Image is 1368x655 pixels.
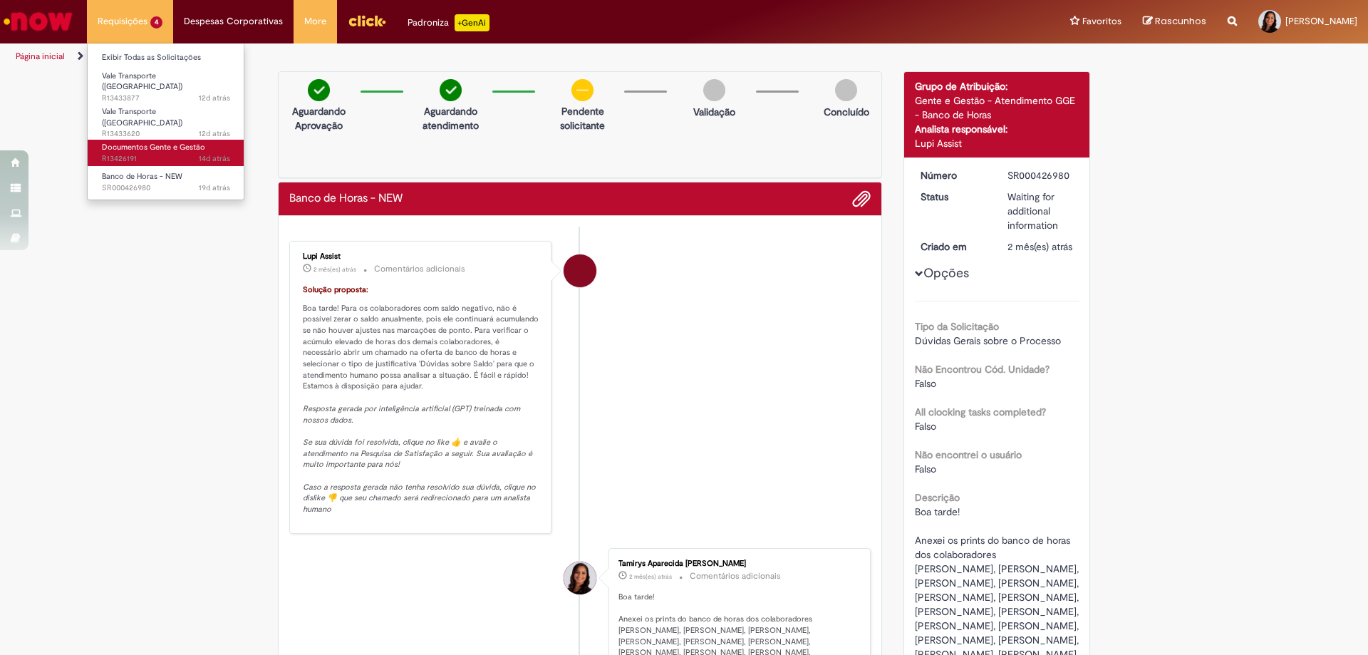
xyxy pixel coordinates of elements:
[1007,240,1072,253] time: 04/07/2025 18:12:22
[102,128,230,140] span: R13433620
[703,79,725,101] img: img-circle-grey.png
[199,182,230,193] span: 19d atrás
[693,105,735,119] p: Validação
[915,320,999,333] b: Tipo da Solicitação
[102,93,230,104] span: R13433877
[308,79,330,101] img: check-circle-green.png
[690,570,781,582] small: Comentários adicionais
[88,104,244,135] a: Aberto R13433620 : Vale Transporte (VT)
[102,106,182,128] span: Vale Transporte ([GEOGRAPHIC_DATA])
[102,153,230,165] span: R13426191
[416,104,485,133] p: Aguardando atendimento
[199,128,230,139] span: 12d atrás
[88,68,244,99] a: Aberto R13433877 : Vale Transporte (VT)
[915,406,1046,418] b: All clocking tasks completed?
[915,136,1079,150] div: Lupi Assist
[618,559,856,568] div: Tamirys Aparecida [PERSON_NAME]
[184,14,283,29] span: Despesas Corporativas
[564,254,596,287] div: Lupi Assist
[1082,14,1121,29] span: Favoritos
[374,263,465,275] small: Comentários adicionais
[629,572,672,581] time: 04/07/2025 18:12:27
[98,14,147,29] span: Requisições
[284,104,353,133] p: Aguardando Aprovação
[455,14,489,31] p: +GenAi
[915,377,936,390] span: Falso
[910,190,997,204] dt: Status
[835,79,857,101] img: img-circle-grey.png
[548,104,617,133] p: Pendente solicitante
[824,105,869,119] p: Concluído
[1007,239,1074,254] div: 04/07/2025 18:12:22
[915,79,1079,93] div: Grupo de Atribuição:
[199,93,230,103] span: 12d atrás
[102,71,182,93] span: Vale Transporte ([GEOGRAPHIC_DATA])
[915,491,960,504] b: Descrição
[915,448,1022,461] b: Não encontrei o usuário
[915,122,1079,136] div: Analista responsável:
[289,192,403,205] h2: Banco de Horas - NEW Histórico de tíquete
[88,50,244,66] a: Exibir Todas as Solicitações
[564,562,596,594] div: Tamirys Aparecida Lourenco Fonseca
[915,363,1050,376] b: Não Encontrou Cód. Unidade?
[408,14,489,31] div: Padroniza
[629,572,672,581] span: 2 mês(es) atrás
[303,284,368,295] font: Solução proposta:
[102,171,182,182] span: Banco de Horas - NEW
[88,140,244,166] a: Aberto R13426191 : Documentos Gente e Gestão
[1285,15,1357,27] span: [PERSON_NAME]
[1155,14,1206,28] span: Rascunhos
[102,182,230,194] span: SR000426980
[150,16,162,29] span: 4
[1007,190,1074,232] div: Waiting for additional information
[102,142,205,153] span: Documentos Gente e Gestão
[915,334,1061,347] span: Dúvidas Gerais sobre o Processo
[303,284,540,515] p: Boa tarde! Para os colaboradores com saldo negativo, não é possível zerar o saldo anualmente, poi...
[348,10,386,31] img: click_logo_yellow_360x200.png
[910,168,997,182] dt: Número
[303,403,538,515] em: Resposta gerada por inteligência artificial (GPT) treinada com nossos dados. Se sua dúvida foi re...
[199,153,230,164] span: 14d atrás
[1007,240,1072,253] span: 2 mês(es) atrás
[1,7,75,36] img: ServiceNow
[304,14,326,29] span: More
[915,93,1079,122] div: Gente e Gestão - Atendimento GGE - Banco de Horas
[303,252,540,261] div: Lupi Assist
[313,265,356,274] span: 2 mês(es) atrás
[87,43,244,200] ul: Requisições
[852,190,871,208] button: Adicionar anexos
[915,463,936,475] span: Falso
[571,79,594,101] img: circle-minus.png
[11,43,901,70] ul: Trilhas de página
[440,79,462,101] img: check-circle-green.png
[1143,15,1206,29] a: Rascunhos
[313,265,356,274] time: 04/07/2025 18:13:16
[910,239,997,254] dt: Criado em
[1007,168,1074,182] div: SR000426980
[915,420,936,433] span: Falso
[16,51,65,62] a: Página inicial
[88,169,244,195] a: Aberto SR000426980 : Banco de Horas - NEW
